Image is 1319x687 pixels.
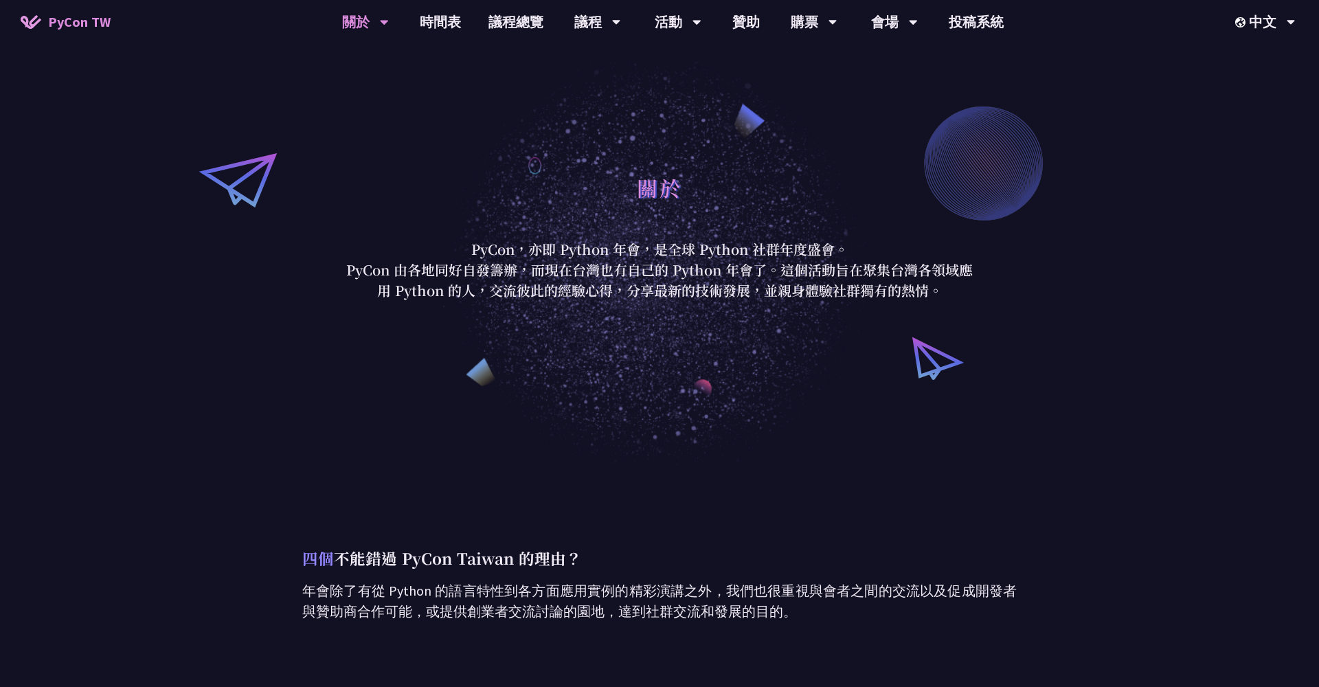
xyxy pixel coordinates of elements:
p: PyCon 由各地同好自發籌辦，而現在台灣也有自己的 Python 年會了。這個活動旨在聚集台灣各領域應用 Python 的人，交流彼此的經驗心得，分享最新的技術發展，並親身體驗社群獨有的熱情。 [340,260,979,301]
p: PyCon，亦即 Python 年會，是全球 Python 社群年度盛會。 [340,239,979,260]
span: PyCon TW [48,12,111,32]
p: 不能錯過 PyCon Taiwan 的理由？ [302,546,1017,570]
h1: 關於 [637,167,682,208]
a: PyCon TW [7,5,124,39]
img: Locale Icon [1235,17,1249,27]
span: 四個 [302,547,334,569]
p: 年會除了有從 Python 的語言特性到各方面應用實例的精彩演講之外，我們也很重視與會者之間的交流以及促成開發者與贊助商合作可能，或提供創業者交流討論的園地，達到社群交流和發展的目的。 [302,581,1017,622]
img: Home icon of PyCon TW 2025 [21,15,41,29]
